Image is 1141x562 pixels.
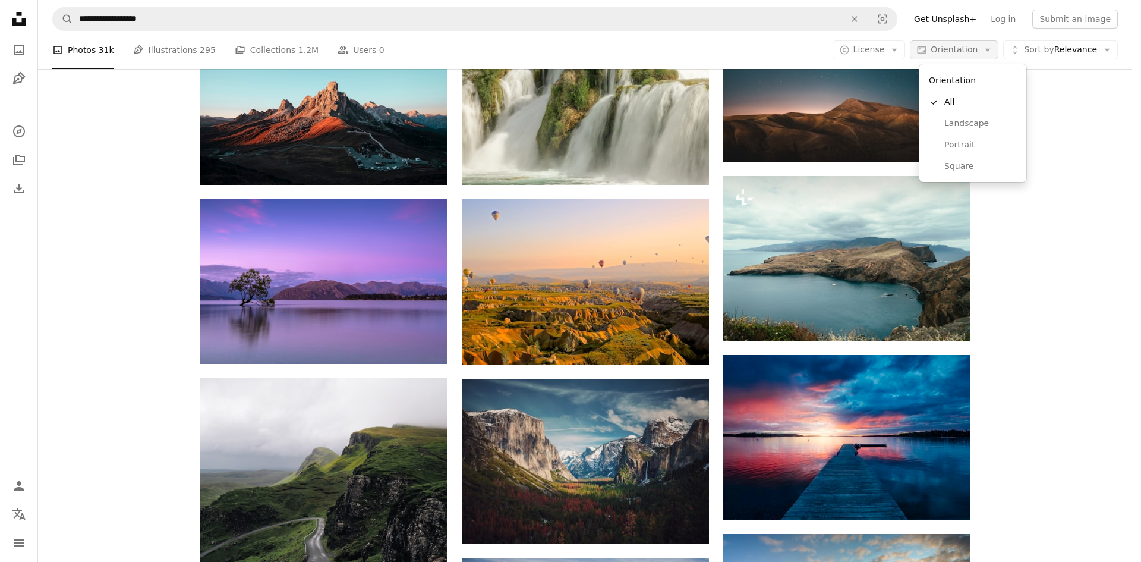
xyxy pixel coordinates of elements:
[944,161,1017,172] span: Square
[944,118,1017,130] span: Landscape
[944,96,1017,108] span: All
[910,40,998,59] button: Orientation
[924,69,1022,92] div: Orientation
[919,64,1026,182] div: Orientation
[1003,40,1118,59] button: Sort byRelevance
[944,139,1017,151] span: Portrait
[931,45,978,54] span: Orientation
